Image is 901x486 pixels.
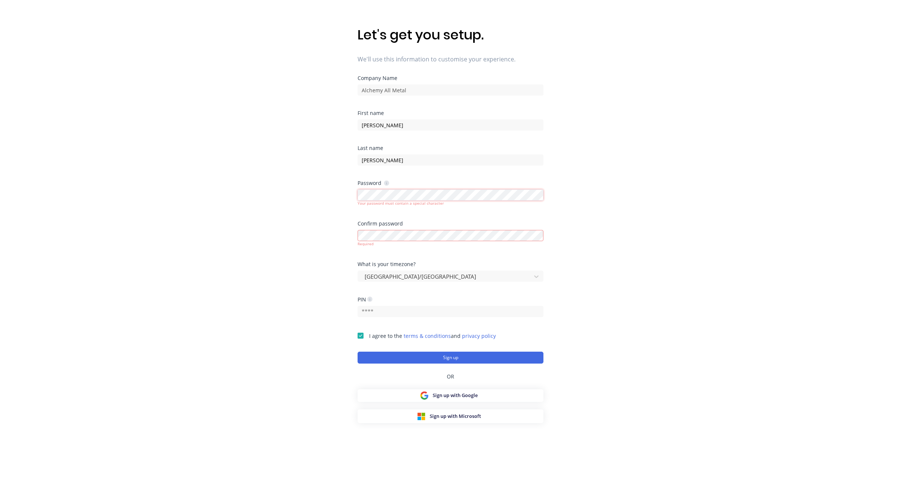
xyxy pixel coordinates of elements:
[358,201,543,206] div: Your password must contain a special character
[358,179,389,186] div: Password
[430,413,481,420] span: Sign up with Microsoft
[404,332,451,339] a: terms & conditions
[358,27,543,43] h1: Let's get you setup.
[358,296,372,303] div: PIN
[358,409,543,423] button: Sign up with Microsoft
[462,332,496,339] a: privacy policy
[358,146,543,151] div: Last name
[358,221,543,226] div: Confirm password
[358,111,543,116] div: First name
[358,262,543,267] div: What is your timezone?
[358,389,543,402] button: Sign up with Google
[358,241,543,247] div: Required
[358,352,543,364] button: Sign up
[358,76,543,81] div: Company Name
[358,364,543,389] div: OR
[433,392,478,399] span: Sign up with Google
[358,55,543,64] span: We'll use this information to customise your experience.
[369,332,496,339] span: I agree to the and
